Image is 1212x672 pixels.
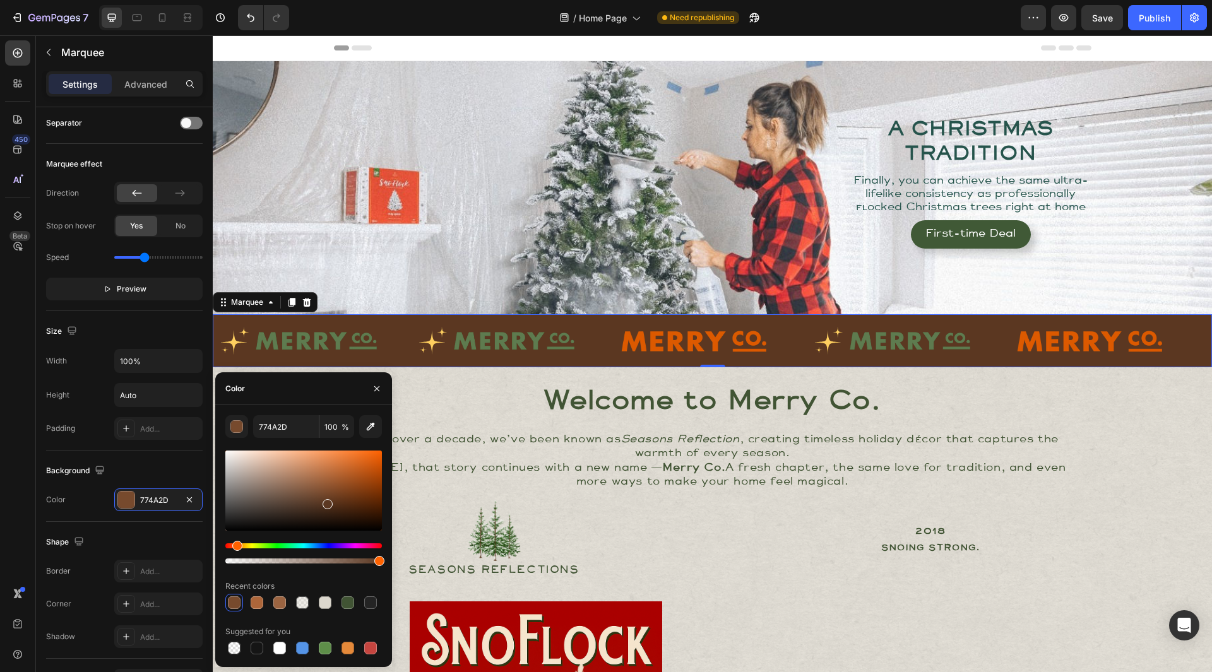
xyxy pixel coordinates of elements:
[46,323,80,340] div: Size
[46,423,75,434] div: Padding
[792,286,965,324] img: [object Object]
[1139,11,1170,25] div: Publish
[68,526,495,543] h2: SEASONS REFLECTIONS
[1169,610,1199,640] div: Open Intercom Messenger
[1128,5,1181,30] button: Publish
[140,423,199,435] div: Add...
[46,158,102,170] div: Marquee effect
[595,287,768,324] img: [object Object]
[449,428,513,438] strong: Merry Co.
[46,187,79,199] div: Direction
[638,81,878,133] h2: A CHRISTMAS TRADITION
[408,399,527,410] i: Seasons Reflection
[117,283,146,295] span: Preview
[698,185,818,213] button: First-time Deal
[238,5,289,30] div: Undo/Redo
[46,220,96,232] div: Stop on hover
[199,287,372,324] img: [object Object]
[46,278,203,300] button: Preview
[5,5,94,30] button: 7
[396,286,569,324] img: [object Object]
[579,11,627,25] span: Home Page
[140,566,199,577] div: Add...
[62,78,98,91] p: Settings
[46,389,69,401] div: Height
[254,465,308,526] img: gempages_581123104625918472-6f4d4512-d013-4cae-b43a-ec01008d7364.png
[175,220,186,232] span: No
[46,598,71,610] div: Corner
[225,626,290,637] div: Suggested for you
[115,350,202,372] input: Auto
[1081,5,1123,30] button: Save
[46,355,67,367] div: Width
[140,599,199,610] div: Add...
[342,421,349,433] span: %
[46,252,69,263] div: Speed
[140,495,177,506] div: 774A2D
[46,494,66,505] div: Color
[9,231,30,241] div: Beta
[253,415,319,438] input: Eg: FFFFFF
[140,632,199,643] div: Add...
[331,355,668,380] strong: Welcome to Merry Co.
[46,117,82,129] div: Separator
[641,141,876,177] span: Finally, you can achieve the same ultra-lifelike consistency as professionally flocked Christmas ...
[713,192,803,206] div: First-time Deal
[46,565,71,577] div: Border
[83,10,88,25] p: 7
[46,534,86,551] div: Shape
[133,426,867,454] p: [DATE], that story continues with a new name — A fresh chapter, the same love for tradition, and ...
[115,384,202,406] input: Auto
[46,631,75,642] div: Shadow
[573,11,576,25] span: /
[670,12,734,23] span: Need republishing
[506,489,930,503] p: 2018
[61,45,198,60] p: Marquee
[506,505,930,519] p: Snoing Strong.
[1,287,174,324] img: [object Object]
[225,383,245,394] div: Color
[1092,13,1113,23] span: Save
[213,35,1212,672] iframe: Design area
[133,398,867,426] p: For over a decade, we’ve been known as , creating timeless holiday décor that captures the warmth...
[12,134,30,144] div: 450
[16,261,53,273] div: Marquee
[124,78,167,91] p: Advanced
[225,581,275,592] div: Recent colors
[46,463,107,480] div: Background
[130,220,143,232] span: Yes
[225,543,382,548] div: Hue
